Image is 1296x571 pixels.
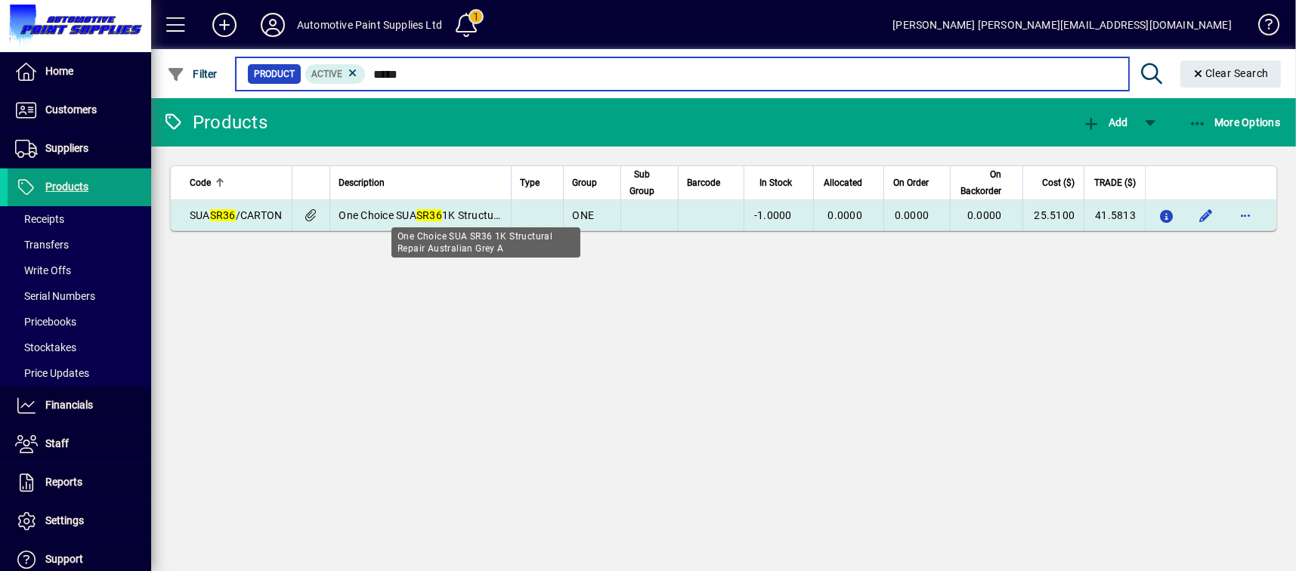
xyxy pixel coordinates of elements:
[167,68,218,80] span: Filter
[1180,60,1282,88] button: Clear
[45,65,73,77] span: Home
[305,64,366,84] mat-chip: Activation Status: Active
[45,181,88,193] span: Products
[759,174,792,191] span: In Stock
[8,464,151,502] a: Reports
[15,367,89,379] span: Price Updates
[8,360,151,386] a: Price Updates
[521,174,540,191] span: Type
[8,53,151,91] a: Home
[15,213,64,225] span: Receipts
[754,209,792,221] span: -1.0000
[190,209,283,221] span: SUA /CARTON
[893,174,929,191] span: On Order
[1194,203,1218,227] button: Edit
[45,514,84,526] span: Settings
[1233,203,1257,227] button: More options
[8,206,151,232] a: Receipts
[960,166,1015,199] div: On Backorder
[391,227,580,258] div: One Choice SUA SR36 1K Structural Repair Australian Grey A
[1022,200,1084,230] td: 25.5100
[8,130,151,168] a: Suppliers
[8,425,151,463] a: Staff
[960,166,1001,199] span: On Backorder
[753,174,806,191] div: In Stock
[8,309,151,335] a: Pricebooks
[892,13,1232,37] div: [PERSON_NAME] [PERSON_NAME][EMAIL_ADDRESS][DOMAIN_NAME]
[45,103,97,116] span: Customers
[1042,174,1075,191] span: Cost ($)
[45,142,88,154] span: Suppliers
[828,209,863,221] span: 0.0000
[45,476,82,488] span: Reports
[895,209,929,221] span: 0.0000
[45,553,83,565] span: Support
[688,174,735,191] div: Barcode
[190,174,211,191] span: Code
[8,387,151,424] a: Financials
[223,209,236,221] em: 36
[573,174,598,191] span: Group
[573,209,595,221] span: ONE
[15,290,95,302] span: Serial Numbers
[15,264,71,276] span: Write Offs
[1189,116,1281,128] span: More Options
[297,13,442,37] div: Automotive Paint Supplies Ltd
[688,174,721,191] span: Barcode
[8,232,151,258] a: Transfers
[339,174,385,191] span: Description
[967,209,1002,221] span: 0.0000
[15,341,76,353] span: Stocktakes
[8,283,151,309] a: Serial Numbers
[15,239,69,251] span: Transfers
[1192,67,1270,79] span: Clear Search
[254,66,295,82] span: Product
[521,174,554,191] div: Type
[210,209,224,221] em: SR
[823,174,876,191] div: Allocated
[630,166,669,199] div: Sub Group
[339,209,628,221] span: One Choice SUA 1K Structural Repair Australian Grey A
[1078,109,1131,136] button: Add
[45,437,69,449] span: Staff
[190,174,283,191] div: Code
[8,91,151,129] a: Customers
[824,174,862,191] span: Allocated
[1185,109,1285,136] button: More Options
[8,335,151,360] a: Stocktakes
[200,11,249,39] button: Add
[630,166,655,199] span: Sub Group
[339,174,502,191] div: Description
[1082,116,1127,128] span: Add
[162,110,268,134] div: Products
[8,258,151,283] a: Write Offs
[416,209,430,221] em: SR
[430,209,443,221] em: 36
[163,60,221,88] button: Filter
[45,399,93,411] span: Financials
[311,69,342,79] span: Active
[1094,174,1136,191] span: TRADE ($)
[1247,3,1277,52] a: Knowledge Base
[893,174,942,191] div: On Order
[15,316,76,328] span: Pricebooks
[8,502,151,540] a: Settings
[1084,200,1145,230] td: 41.5813
[249,11,297,39] button: Profile
[573,174,611,191] div: Group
